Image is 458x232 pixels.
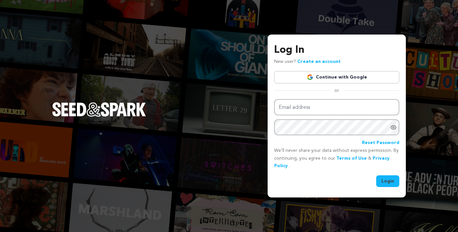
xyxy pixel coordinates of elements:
img: Google logo [307,74,313,80]
a: Terms of Use [336,156,367,161]
p: New user? [274,58,341,66]
a: Show password as plain text. Warning: this will display your password on the screen. [390,124,397,131]
a: Continue with Google [274,71,399,83]
span: or [331,87,343,94]
img: Seed&Spark Logo [52,102,146,117]
button: Login [376,175,399,187]
h3: Log In [274,42,399,58]
a: Seed&Spark Homepage [52,102,146,130]
a: Reset Password [362,139,399,147]
input: Email address [274,99,399,116]
p: We’ll never share your data without express permission. By continuing, you agree to our & . [274,147,399,170]
a: Create an account [297,59,341,64]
